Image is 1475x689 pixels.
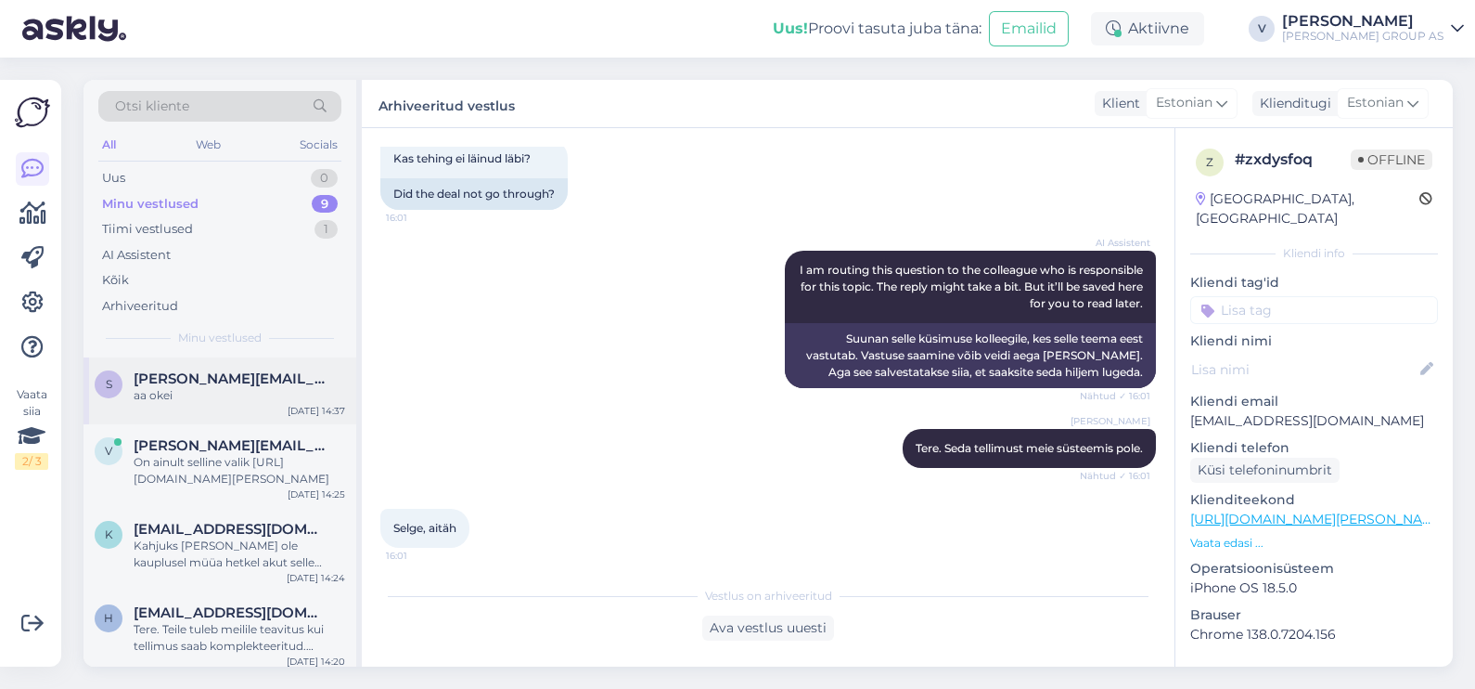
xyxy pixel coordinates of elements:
span: Vestlus on arhiveeritud [705,588,832,604]
div: [DATE] 14:37 [288,404,345,418]
div: Socials [296,133,341,157]
div: All [98,133,120,157]
span: 16:01 [386,549,455,563]
div: Uus [102,169,125,188]
p: Kliendi tag'id [1190,273,1438,292]
div: aa okei [134,387,345,404]
span: I am routing this question to the colleague who is responsible for this topic. The reply might ta... [800,263,1146,310]
span: Nähtud ✓ 16:01 [1080,469,1150,483]
span: Otsi kliente [115,97,189,116]
div: [PERSON_NAME] GROUP AS [1282,29,1443,44]
img: Askly Logo [15,95,50,130]
span: valentin.jevsejev@invaru.ee [134,437,327,454]
div: [DATE] 14:25 [288,487,345,501]
div: [PERSON_NAME] [1282,14,1443,29]
div: On ainult selline valik [URL][DOMAIN_NAME][PERSON_NAME] [134,454,345,487]
div: V [1249,16,1275,42]
p: Kliendi nimi [1190,331,1438,351]
div: Vaata siia [15,386,48,470]
span: Selge, aitäh [393,521,456,535]
div: 1 [314,220,338,239]
span: h [104,611,113,625]
div: Klienditugi [1252,94,1331,113]
span: k [105,527,113,541]
div: Tere. Teile tuleb meilile teavitus kui tellimus saab komplekteeritud. Kindlat kellaaega öelda me ... [134,621,345,655]
div: [DATE] 14:20 [287,655,345,669]
div: Küsi telefoninumbrit [1190,458,1340,483]
div: Web [192,133,224,157]
span: v [105,444,112,458]
p: iPhone OS 18.5.0 [1190,578,1438,598]
div: Proovi tasuta juba täna: [773,18,981,40]
div: Tiimi vestlused [102,220,193,239]
div: Aktiivne [1091,12,1204,45]
input: Lisa nimi [1191,359,1417,380]
span: AI Assistent [1081,236,1150,250]
p: [EMAIL_ADDRESS][DOMAIN_NAME] [1190,411,1438,431]
div: AI Assistent [102,246,171,265]
p: Kliendi email [1190,392,1438,411]
span: [PERSON_NAME] [1071,414,1150,428]
p: Klienditeekond [1190,490,1438,510]
span: Estonian [1347,93,1404,113]
div: Did the deal not go through? [380,178,568,210]
span: 16:01 [386,211,455,225]
div: [PERSON_NAME] [1190,663,1438,680]
div: 9 [312,195,338,214]
div: Kahjuks [PERSON_NAME] ole kauplusel müüa hetkel akut selle toode jaoks. [134,538,345,571]
div: Ava vestlus uuesti [702,616,834,641]
span: kristel.ehavald@gmail.com [134,521,327,538]
span: Estonian [1156,93,1212,113]
div: Kõik [102,271,129,290]
span: Tere. Seda tellimust meie süsteemis pole. [916,441,1143,455]
div: Minu vestlused [102,195,199,214]
span: Minu vestlused [178,330,262,346]
div: Suunan selle küsimuse kolleegile, kes selle teema eest vastutab. Vastuse saamine võib veidi aega ... [785,323,1156,388]
p: Operatsioonisüsteem [1190,559,1438,578]
div: 0 [311,169,338,188]
span: sandra.tuve@mail.ee [134,370,327,387]
span: s [106,377,112,391]
a: [PERSON_NAME][PERSON_NAME] GROUP AS [1282,14,1464,44]
p: Chrome 138.0.7204.156 [1190,625,1438,644]
span: z [1206,155,1213,169]
p: Vaata edasi ... [1190,535,1438,552]
p: Brauser [1190,605,1438,625]
span: Offline [1351,149,1432,170]
b: Uus! [773,19,808,37]
a: [URL][DOMAIN_NAME][PERSON_NAME] [1190,511,1446,527]
div: [GEOGRAPHIC_DATA], [GEOGRAPHIC_DATA] [1196,189,1419,228]
div: # zxdysfoq [1235,149,1351,171]
span: Kas tehing ei läinud läbi? [393,151,531,165]
div: [DATE] 14:24 [287,571,345,585]
label: Arhiveeritud vestlus [378,91,515,116]
span: helensamotailo@gmail.com [134,604,327,621]
span: Nähtud ✓ 16:01 [1080,389,1150,403]
p: Kliendi telefon [1190,438,1438,458]
div: 2 / 3 [15,453,48,470]
div: Arhiveeritud [102,297,178,316]
button: Emailid [989,11,1069,46]
input: Lisa tag [1190,296,1438,324]
div: Klient [1095,94,1140,113]
div: Kliendi info [1190,245,1438,262]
